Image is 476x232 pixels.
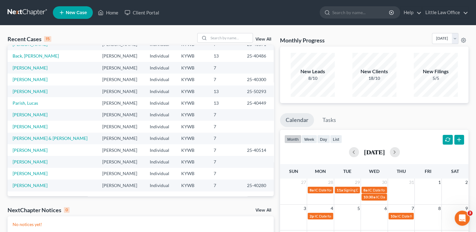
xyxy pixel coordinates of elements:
[176,74,209,85] td: KYWB
[291,75,335,81] div: 8/10
[369,168,379,174] span: Wed
[390,214,397,218] span: 10a
[145,168,176,180] td: Individual
[422,7,468,18] a: Little Law Office
[13,135,87,141] a: [PERSON_NAME] & [PERSON_NAME]
[145,180,176,191] td: Individual
[13,53,59,58] a: Back, [PERSON_NAME]
[8,35,51,43] div: Recent Cases
[242,97,274,109] td: 25-40449
[300,179,307,186] span: 27
[97,144,145,156] td: [PERSON_NAME]
[176,133,209,144] td: KYWB
[438,179,441,186] span: 1
[121,7,162,18] a: Client Portal
[209,133,242,144] td: 7
[397,214,445,218] span: IC Date for [PERSON_NAME]
[13,221,269,228] p: No notices yet!
[255,208,271,213] a: View All
[352,68,396,75] div: New Clients
[209,109,242,121] td: 7
[363,188,367,192] span: 8a
[66,10,87,15] span: New Case
[8,206,70,214] div: NextChapter Notices
[145,86,176,97] td: Individual
[176,50,209,62] td: KYWB
[376,195,424,199] span: IC Date for [PERSON_NAME]
[414,75,458,81] div: 5/5
[13,124,48,129] a: [PERSON_NAME]
[176,144,209,156] td: KYWB
[209,62,242,74] td: 7
[176,62,209,74] td: KYWB
[209,86,242,97] td: 13
[176,121,209,132] td: KYWB
[209,180,242,191] td: 7
[330,135,342,143] button: list
[97,133,145,144] td: [PERSON_NAME]
[13,159,48,164] a: [PERSON_NAME]
[13,41,48,47] a: [PERSON_NAME]
[357,205,361,212] span: 5
[364,149,385,155] h2: [DATE]
[176,156,209,168] td: KYWB
[97,168,145,180] td: [PERSON_NAME]
[317,113,342,127] a: Tasks
[97,74,145,85] td: [PERSON_NAME]
[13,100,38,106] a: Parish, Lucas
[209,121,242,132] td: 7
[414,68,458,75] div: New Filings
[352,75,396,81] div: 18/10
[176,97,209,109] td: KYWB
[176,86,209,97] td: KYWB
[315,168,326,174] span: Mon
[13,171,48,176] a: [PERSON_NAME]
[337,188,343,192] span: 11a
[13,65,48,70] a: [PERSON_NAME]
[397,168,406,174] span: Thu
[381,179,388,186] span: 30
[291,68,335,75] div: New Leads
[242,86,274,97] td: 25-50293
[97,97,145,109] td: [PERSON_NAME]
[255,37,271,41] a: View All
[468,211,473,216] span: 3
[145,62,176,74] td: Individual
[242,180,274,191] td: 25-40280
[209,168,242,180] td: 7
[280,113,314,127] a: Calendar
[465,205,468,212] span: 9
[343,168,351,174] span: Tue
[438,205,441,212] span: 8
[209,74,242,85] td: 7
[400,7,422,18] a: Help
[97,156,145,168] td: [PERSON_NAME]
[209,156,242,168] td: 7
[97,50,145,62] td: [PERSON_NAME]
[242,50,274,62] td: 25-40486
[44,36,51,42] div: 15
[176,109,209,121] td: KYWB
[145,156,176,168] td: Individual
[97,109,145,121] td: [PERSON_NAME]
[280,36,325,44] h3: Monthly Progress
[317,135,330,143] button: day
[64,207,70,213] div: 0
[354,179,361,186] span: 29
[411,205,414,212] span: 7
[209,33,253,42] input: Search by name...
[145,74,176,85] td: Individual
[330,205,334,212] span: 4
[344,188,400,192] span: Signing Date for [PERSON_NAME]
[242,74,274,85] td: 25-40300
[301,135,317,143] button: week
[368,188,435,192] span: IC Date for West, [GEOGRAPHIC_DATA]
[332,7,390,18] input: Search by name...
[145,133,176,144] td: Individual
[425,168,431,174] span: Fri
[303,205,307,212] span: 3
[408,179,414,186] span: 31
[284,135,301,143] button: month
[95,7,121,18] a: Home
[242,144,274,156] td: 25-40514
